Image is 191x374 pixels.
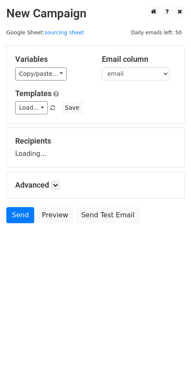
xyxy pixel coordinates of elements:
a: Copy/paste... [15,67,67,80]
a: Send [6,207,34,223]
div: Loading... [15,136,176,158]
h5: Variables [15,55,89,64]
a: sourcing sheet [44,29,84,36]
h2: New Campaign [6,6,185,21]
h5: Email column [102,55,176,64]
a: Send Test Email [76,207,140,223]
span: Daily emails left: 50 [128,28,185,37]
a: Load... [15,101,48,114]
button: Save [61,101,83,114]
h5: Advanced [15,180,176,190]
a: Daily emails left: 50 [128,29,185,36]
h5: Recipients [15,136,176,146]
a: Preview [36,207,74,223]
a: Templates [15,89,52,98]
small: Google Sheet: [6,29,84,36]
